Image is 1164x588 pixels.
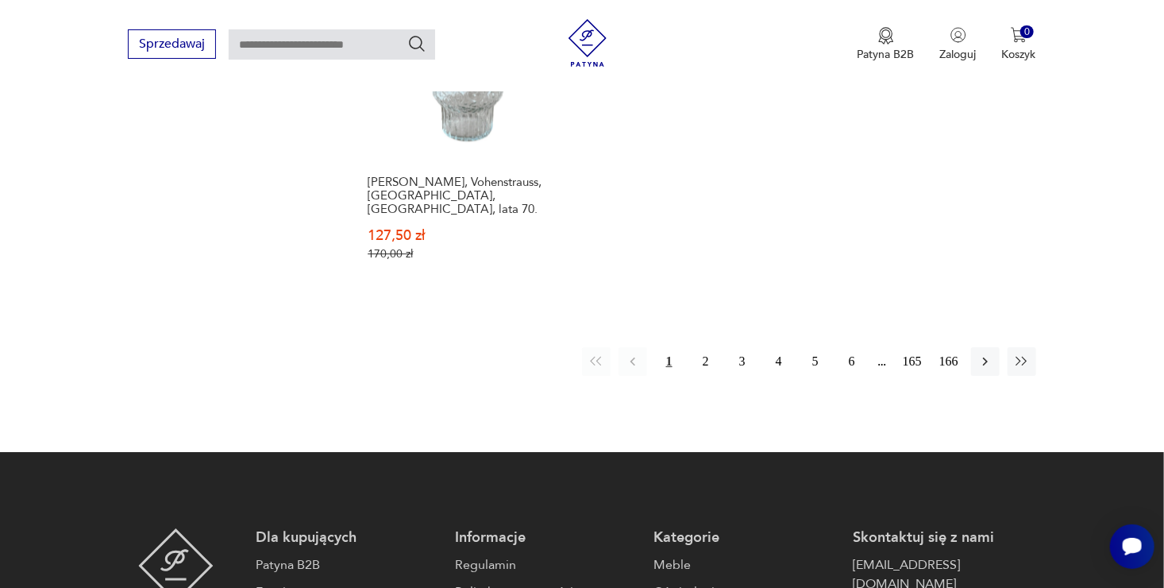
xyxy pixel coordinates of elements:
[935,347,963,376] button: 166
[564,19,611,67] img: Patyna - sklep z meblami i dekoracjami vintage
[368,229,568,242] p: 127,50 zł
[950,27,966,43] img: Ikonka użytkownika
[765,347,793,376] button: 4
[128,40,216,51] a: Sprzedawaj
[1110,524,1154,569] iframe: Smartsupp widget button
[655,347,684,376] button: 1
[455,555,638,574] a: Regulamin
[1020,25,1034,39] div: 0
[654,528,838,547] p: Kategorie
[898,347,927,376] button: 165
[858,47,915,62] p: Patyna B2B
[654,555,838,574] a: Meble
[256,555,439,574] a: Patyna B2B
[940,47,977,62] p: Zaloguj
[728,347,757,376] button: 3
[128,29,216,59] button: Sprzedawaj
[368,176,568,216] h3: [PERSON_NAME], Vohenstrauss, [GEOGRAPHIC_DATA], [GEOGRAPHIC_DATA], lata 70.
[858,27,915,62] a: Ikona medaluPatyna B2B
[368,247,568,261] p: 170,00 zł
[801,347,830,376] button: 5
[1011,27,1027,43] img: Ikona koszyka
[853,528,1036,547] p: Skontaktuj się z nami
[455,528,638,547] p: Informacje
[256,528,439,547] p: Dla kupujących
[940,27,977,62] button: Zaloguj
[407,34,426,53] button: Szukaj
[878,27,894,44] img: Ikona medalu
[692,347,720,376] button: 2
[1002,27,1036,62] button: 0Koszyk
[1002,47,1036,62] p: Koszyk
[858,27,915,62] button: Patyna B2B
[838,347,866,376] button: 6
